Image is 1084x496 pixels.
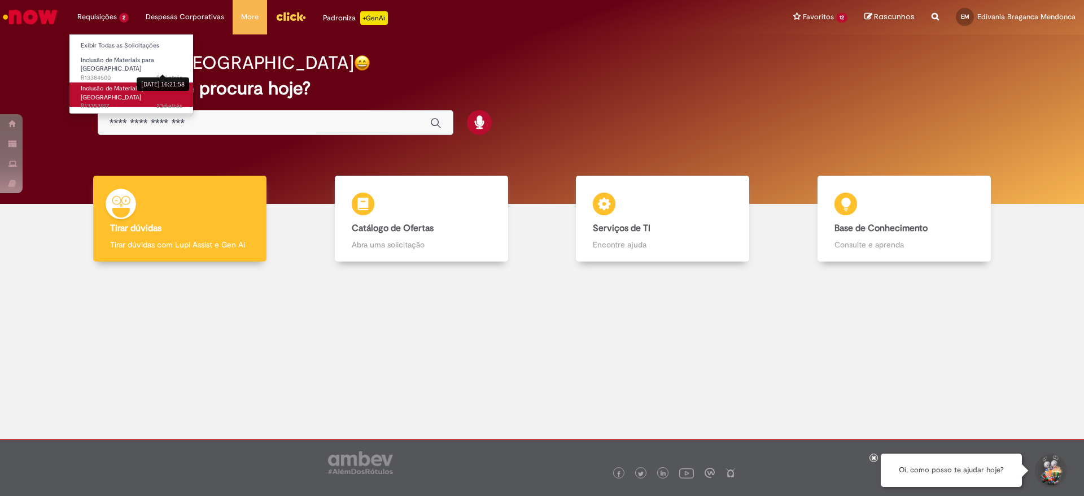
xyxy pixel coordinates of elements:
[69,82,194,107] a: Aberto R13353917 : Inclusão de Materiais para Estoques
[679,465,694,480] img: logo_footer_youtube.png
[156,102,182,110] span: 23d atrás
[146,11,224,23] span: Despesas Corporativas
[593,239,732,250] p: Encontre ajuda
[352,223,434,234] b: Catálogo de Ofertas
[110,223,161,234] b: Tirar dúvidas
[836,13,847,23] span: 12
[137,77,189,90] div: [DATE] 16:21:58
[81,73,182,82] span: R13384500
[881,454,1022,487] div: Oi, como posso te ajudar hoje?
[69,54,194,79] a: Aberto R13384500 : Inclusão de Materiais para Estoques
[81,84,154,102] span: Inclusão de Materiais para [GEOGRAPHIC_DATA]
[69,40,194,52] a: Exibir Todas as Solicitações
[834,239,974,250] p: Consulte e aprenda
[301,176,543,262] a: Catálogo de Ofertas Abra uma solicitação
[276,8,306,25] img: click_logo_yellow_360x200.png
[360,11,388,25] p: +GenAi
[977,12,1076,21] span: Edivania Braganca Mendonca
[1033,454,1067,488] button: Iniciar Conversa de Suporte
[803,11,834,23] span: Favoritos
[59,176,301,262] a: Tirar dúvidas Tirar dúvidas com Lupi Assist e Gen Ai
[352,239,491,250] p: Abra uma solicitação
[864,12,915,23] a: Rascunhos
[784,176,1025,262] a: Base de Conhecimento Consulte e aprenda
[98,79,987,98] h2: O que você procura hoje?
[110,239,250,250] p: Tirar dúvidas com Lupi Assist e Gen Ai
[119,13,129,23] span: 2
[241,11,259,23] span: More
[961,13,969,20] span: EM
[69,34,194,114] ul: Requisições
[834,223,928,234] b: Base de Conhecimento
[354,55,370,71] img: happy-face.png
[323,11,388,25] div: Padroniza
[81,56,154,73] span: Inclusão de Materiais para [GEOGRAPHIC_DATA]
[593,223,650,234] b: Serviços de TI
[156,102,182,110] time: 05/08/2025 09:09:29
[638,471,644,477] img: logo_footer_twitter.png
[616,471,622,477] img: logo_footer_facebook.png
[98,53,354,73] h2: Bom dia, [GEOGRAPHIC_DATA]
[725,468,736,478] img: logo_footer_naosei.png
[77,11,117,23] span: Requisições
[156,73,182,82] span: 20d atrás
[1,6,59,28] img: ServiceNow
[542,176,784,262] a: Serviços de TI Encontre ajuda
[705,468,715,478] img: logo_footer_workplace.png
[874,11,915,22] span: Rascunhos
[81,102,182,111] span: R13353917
[328,451,393,474] img: logo_footer_ambev_rotulo_gray.png
[661,471,666,477] img: logo_footer_linkedin.png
